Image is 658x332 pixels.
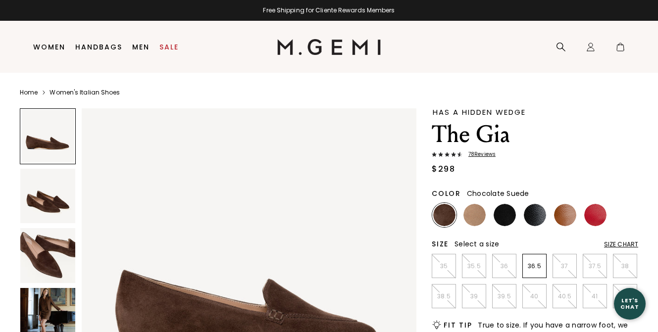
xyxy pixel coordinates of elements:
[493,292,516,300] p: 39.5
[463,204,486,226] img: Biscuit Suede
[524,204,546,226] img: Black Tumbled Leather
[20,89,38,96] a: Home
[277,39,381,55] img: M.Gemi
[455,239,499,249] span: Select a size
[432,262,456,270] p: 35
[462,262,486,270] p: 35.5
[523,262,546,270] p: 36.5
[523,292,546,300] p: 40
[462,151,496,157] span: 78 Review s
[494,204,516,226] img: Black Suede
[583,292,607,300] p: 41
[50,89,120,96] a: Women's Italian Shoes
[432,190,461,197] h2: Color
[33,43,65,51] a: Women
[433,108,638,116] div: Has a hidden wedge
[553,262,576,270] p: 37
[432,121,638,148] h1: The Gia
[604,240,638,248] div: Size Chart
[159,43,179,51] a: Sale
[20,169,75,224] img: The Gia
[432,151,638,159] a: 78Reviews
[20,228,75,283] img: The Gia
[613,262,637,270] p: 38
[614,297,646,310] div: Let's Chat
[583,262,607,270] p: 37.5
[467,189,529,198] span: Chocolate Suede
[613,292,637,300] p: 42
[432,240,449,248] h2: Size
[493,262,516,270] p: 36
[432,292,456,300] p: 38.5
[75,43,122,51] a: Handbags
[462,292,486,300] p: 39
[132,43,150,51] a: Men
[432,163,455,175] div: $298
[433,204,456,226] img: Chocolate Suede
[554,204,576,226] img: Tan Tumbled Leather
[444,321,472,329] h2: Fit Tip
[584,204,607,226] img: Sunset Red Tumbled Leather
[553,292,576,300] p: 40.5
